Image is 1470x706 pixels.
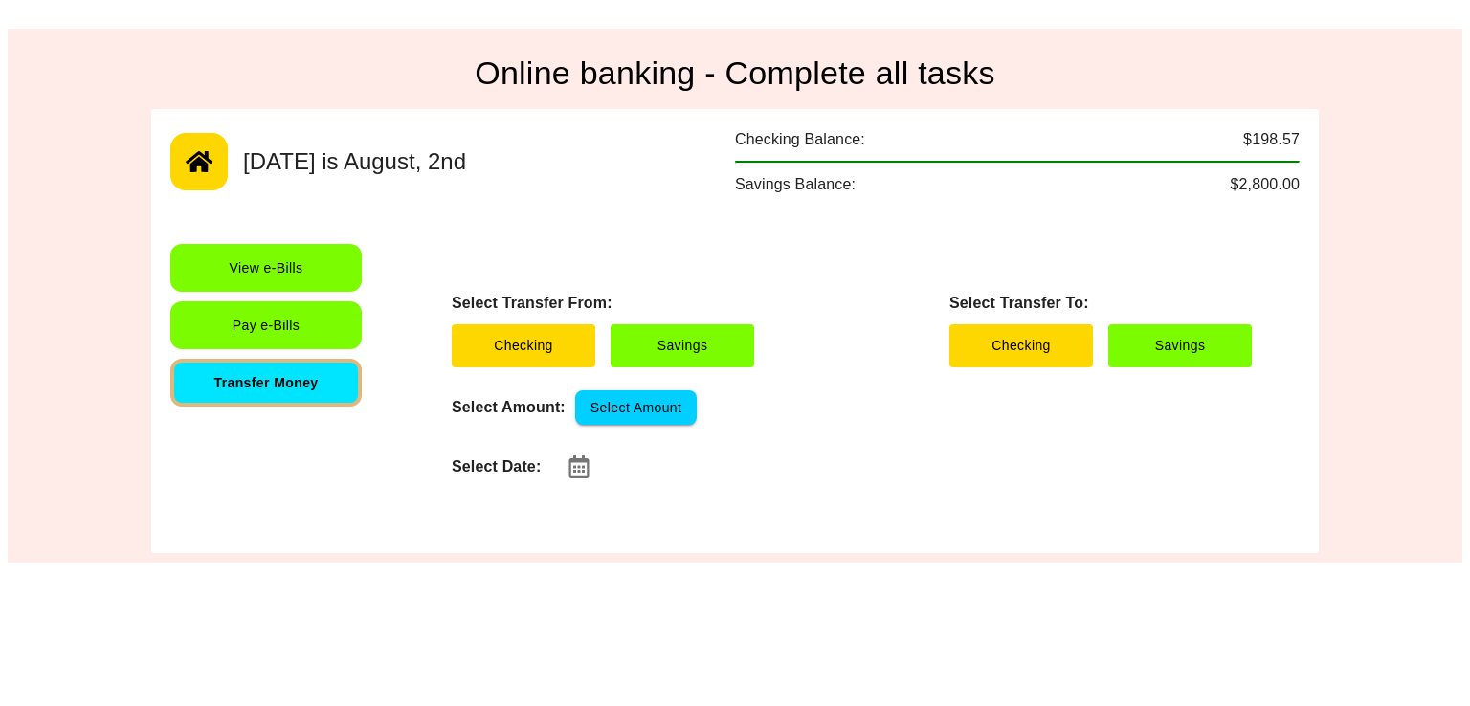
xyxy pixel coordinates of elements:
[151,54,1319,94] h4: Online banking - Complete all tasks
[575,390,697,426] button: Select Amount
[735,173,856,196] p: Savings Balance:
[452,455,541,478] p: Select Date:
[735,128,865,151] p: Checking Balance:
[243,146,466,177] h5: [DATE] is August, 2nd
[170,359,362,407] button: Transfer Money
[1243,128,1300,151] p: $198.57
[452,324,595,367] button: Checking
[949,324,1093,367] button: Checking
[170,244,362,292] button: View e-Bills
[170,301,362,349] button: Pay e-Bills
[949,292,1252,315] p: Select Transfer To:
[1108,324,1252,367] button: Savings
[452,292,754,315] p: Select Transfer From:
[611,324,754,367] button: Savings
[452,396,566,419] p: Select Amount:
[1230,173,1300,196] p: $2,800.00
